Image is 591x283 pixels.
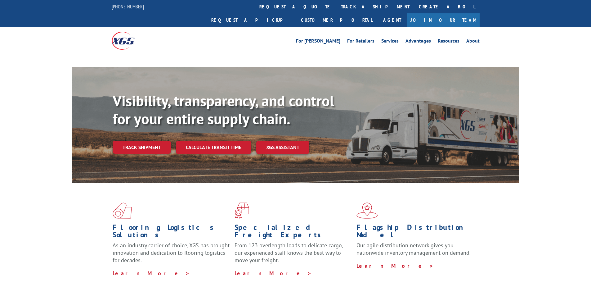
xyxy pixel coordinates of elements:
[296,39,340,45] a: For [PERSON_NAME]
[356,224,474,242] h1: Flagship Distribution Model
[113,270,190,277] a: Learn More >
[438,39,459,45] a: Resources
[407,13,480,27] a: Join Our Team
[113,141,171,154] a: Track shipment
[256,141,309,154] a: XGS ASSISTANT
[347,39,374,45] a: For Retailers
[377,13,407,27] a: Agent
[176,141,251,154] a: Calculate transit time
[112,3,144,10] a: [PHONE_NUMBER]
[235,203,249,219] img: xgs-icon-focused-on-flooring-red
[235,224,352,242] h1: Specialized Freight Experts
[113,91,334,128] b: Visibility, transparency, and control for your entire supply chain.
[356,262,434,269] a: Learn More >
[356,242,471,256] span: Our agile distribution network gives you nationwide inventory management on demand.
[113,224,230,242] h1: Flooring Logistics Solutions
[296,13,377,27] a: Customer Portal
[356,203,378,219] img: xgs-icon-flagship-distribution-model-red
[113,242,230,264] span: As an industry carrier of choice, XGS has brought innovation and dedication to flooring logistics...
[235,242,352,269] p: From 123 overlength loads to delicate cargo, our experienced staff knows the best way to move you...
[207,13,296,27] a: Request a pickup
[381,39,399,45] a: Services
[235,270,312,277] a: Learn More >
[466,39,480,45] a: About
[113,203,132,219] img: xgs-icon-total-supply-chain-intelligence-red
[405,39,431,45] a: Advantages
